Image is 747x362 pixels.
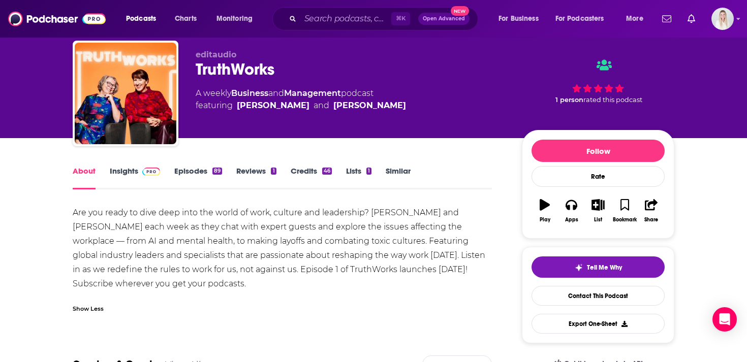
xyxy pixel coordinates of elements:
[346,166,371,189] a: Lists1
[555,12,604,26] span: For Podcasters
[532,140,665,162] button: Follow
[532,314,665,334] button: Export One-Sheet
[418,13,470,25] button: Open AdvancedNew
[126,12,156,26] span: Podcasts
[555,96,583,104] span: 1 person
[540,217,550,223] div: Play
[626,12,643,26] span: More
[237,100,309,112] a: Jessica Neal
[613,217,637,223] div: Bookmark
[282,7,488,30] div: Search podcasts, credits, & more...
[532,286,665,306] a: Contact This Podcast
[565,217,578,223] div: Apps
[522,50,674,113] div: 1 personrated this podcast
[291,166,332,189] a: Credits46
[209,11,266,27] button: open menu
[196,87,406,112] div: A weekly podcast
[73,206,492,291] div: Are you ready to dive deep into the world of work, culture and leadership? [PERSON_NAME] and [PER...
[451,6,469,16] span: New
[300,11,391,27] input: Search podcasts, credits, & more...
[619,11,656,27] button: open menu
[711,8,734,30] img: User Profile
[168,11,203,27] a: Charts
[594,217,602,223] div: List
[142,168,160,176] img: Podchaser Pro
[8,9,106,28] img: Podchaser - Follow, Share and Rate Podcasts
[268,88,284,98] span: and
[216,12,253,26] span: Monitoring
[322,168,332,175] div: 46
[284,88,341,98] a: Management
[583,96,642,104] span: rated this podcast
[75,43,176,144] img: TruthWorks
[611,192,638,229] button: Bookmark
[575,264,583,272] img: tell me why sparkle
[585,192,611,229] button: List
[314,100,329,112] span: and
[644,217,658,223] div: Share
[423,16,465,21] span: Open Advanced
[711,8,734,30] button: Show profile menu
[532,166,665,187] div: Rate
[491,11,551,27] button: open menu
[532,192,558,229] button: Play
[196,50,236,59] span: editaudio
[386,166,411,189] a: Similar
[658,10,675,27] a: Show notifications dropdown
[231,88,268,98] a: Business
[587,264,622,272] span: Tell Me Why
[683,10,699,27] a: Show notifications dropdown
[174,166,222,189] a: Episodes89
[212,168,222,175] div: 89
[196,100,406,112] span: featuring
[366,168,371,175] div: 1
[73,166,96,189] a: About
[712,307,737,332] div: Open Intercom Messenger
[638,192,665,229] button: Share
[110,166,160,189] a: InsightsPodchaser Pro
[532,256,665,278] button: tell me why sparkleTell Me Why
[175,12,197,26] span: Charts
[558,192,584,229] button: Apps
[391,12,410,25] span: ⌘ K
[333,100,406,112] a: Patty McCord
[499,12,539,26] span: For Business
[711,8,734,30] span: Logged in as smclean
[549,11,619,27] button: open menu
[119,11,169,27] button: open menu
[236,166,276,189] a: Reviews1
[271,168,276,175] div: 1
